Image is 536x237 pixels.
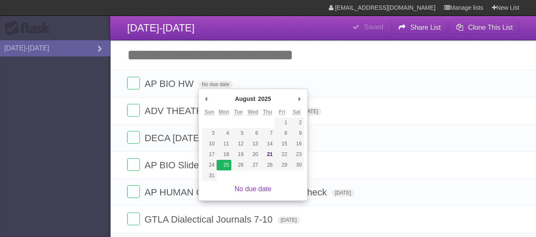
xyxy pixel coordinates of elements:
[275,117,289,128] button: 1
[275,149,289,160] button: 22
[295,92,304,105] button: Next Month
[410,24,441,31] b: Share List
[231,139,246,149] button: 12
[277,216,300,224] span: [DATE]
[246,149,260,160] button: 20
[449,20,519,35] button: Clone This List
[217,149,231,160] button: 18
[127,185,140,198] label: Done
[198,81,233,88] span: No due date
[392,20,447,35] button: Share List
[289,117,304,128] button: 2
[246,128,260,139] button: 6
[247,109,258,115] abbr: Wednesday
[144,187,329,198] span: AP HUMAN GEO Chapter 1 Reading Check
[127,22,194,33] span: [DATE]-[DATE]
[127,77,140,89] label: Done
[202,128,217,139] button: 3
[364,23,383,31] b: Saved
[202,149,217,160] button: 17
[468,24,513,31] b: Clone This List
[292,109,300,115] abbr: Saturday
[275,139,289,149] button: 15
[231,149,246,160] button: 19
[217,139,231,149] button: 11
[234,185,271,192] a: No due date
[289,139,304,149] button: 16
[217,160,231,170] button: 25
[231,160,246,170] button: 26
[260,160,275,170] button: 28
[127,158,140,171] label: Done
[202,160,217,170] button: 24
[217,128,231,139] button: 4
[144,133,246,143] span: DECA [DATE] 3:34-4:45
[260,139,275,149] button: 14
[231,128,246,139] button: 5
[331,189,354,197] span: [DATE]
[246,160,260,170] button: 27
[234,109,242,115] abbr: Tuesday
[127,212,140,225] label: Done
[144,214,275,225] span: GTLA Dialectical Journals 7-10
[299,108,322,115] span: [DATE]
[289,160,304,170] button: 30
[144,78,196,89] span: AP BIO HW
[127,104,140,117] label: Done
[202,170,217,181] button: 31
[263,109,272,115] abbr: Thursday
[275,128,289,139] button: 8
[205,109,214,115] abbr: Sunday
[233,92,256,105] div: August
[256,92,272,105] div: 2025
[4,21,55,36] div: Flask
[260,128,275,139] button: 7
[289,149,304,160] button: 23
[275,160,289,170] button: 29
[246,139,260,149] button: 13
[144,160,250,170] span: AP BIO Slideshow Notes
[219,109,229,115] abbr: Monday
[127,131,140,144] label: Done
[279,109,285,115] abbr: Friday
[289,128,304,139] button: 9
[202,139,217,149] button: 10
[144,106,296,116] span: ADV THEATRE Practice Monologue
[202,92,211,105] button: Previous Month
[260,149,275,160] button: 21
